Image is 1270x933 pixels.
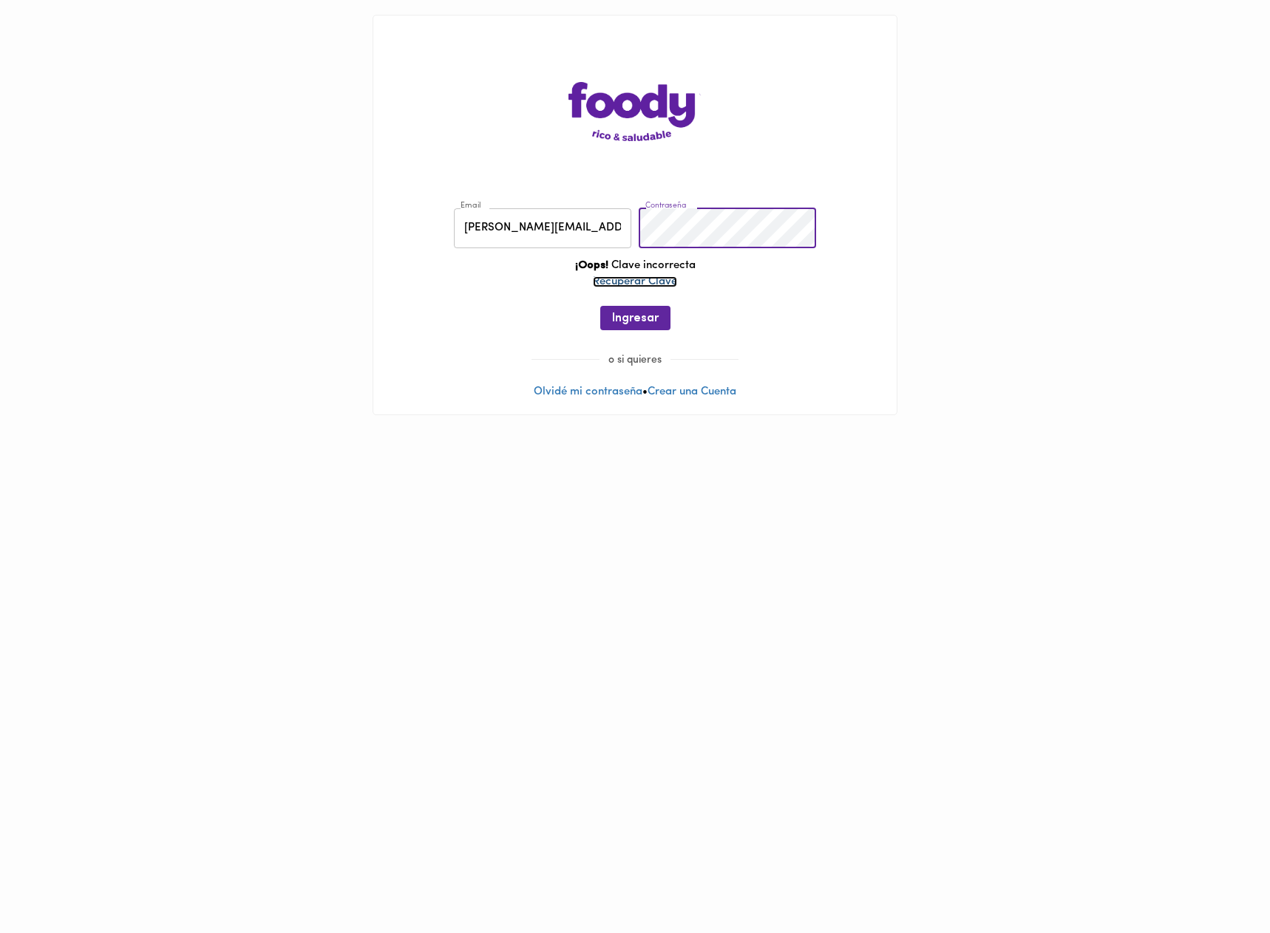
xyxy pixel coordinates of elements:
iframe: Messagebird Livechat Widget [1184,847,1255,918]
b: ¡Oops! [575,260,608,271]
button: Ingresar [600,306,670,330]
a: Recuperar Clave [593,276,677,287]
img: logo-main-page.png [568,82,702,141]
div: Clave incorrecta [388,258,882,305]
span: o si quieres [600,355,670,366]
input: pepitoperez@gmail.com [454,208,631,249]
div: • [373,16,897,414]
a: Olvidé mi contraseña [534,386,642,397]
a: Crear una Cuenta [648,386,736,397]
span: Ingresar [612,312,659,326]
